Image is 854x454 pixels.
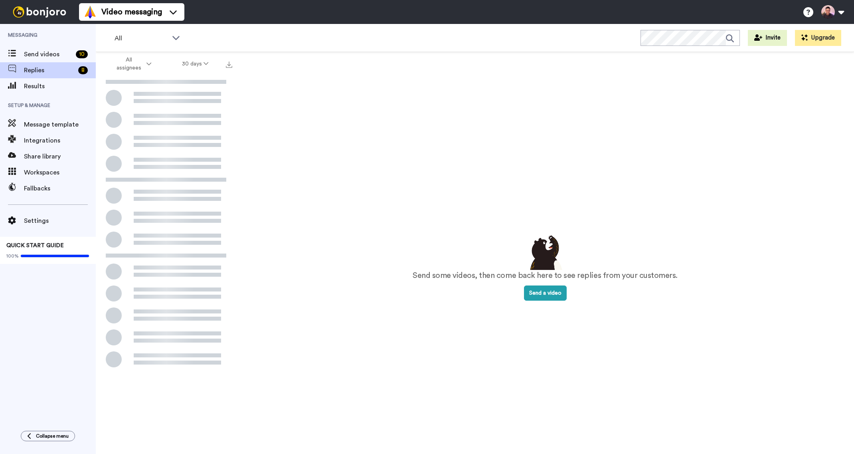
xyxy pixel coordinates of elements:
span: All [115,34,168,43]
span: Video messaging [101,6,162,18]
div: 10 [76,50,88,58]
span: Message template [24,120,96,129]
p: Send some videos, then come back here to see replies from your customers. [413,270,678,282]
span: Settings [24,216,96,226]
button: Invite [748,30,787,46]
button: Upgrade [795,30,841,46]
span: Send videos [24,50,73,59]
button: All assignees [97,53,167,75]
span: Share library [24,152,96,161]
img: export.svg [226,61,232,68]
button: Collapse menu [21,431,75,441]
span: Collapse menu [36,433,69,439]
span: 100% [6,253,19,259]
a: Send a video [524,290,567,296]
span: Workspaces [24,168,96,177]
span: Fallbacks [24,184,96,193]
img: results-emptystates.png [525,233,565,270]
button: Send a video [524,285,567,301]
button: Export all results that match these filters now. [223,58,235,70]
span: All assignees [113,56,145,72]
img: vm-color.svg [84,6,97,18]
div: 8 [78,66,88,74]
span: Results [24,81,96,91]
span: Integrations [24,136,96,145]
span: QUICK START GUIDE [6,243,64,248]
img: bj-logo-header-white.svg [10,6,69,18]
button: 30 days [167,57,224,71]
span: Replies [24,65,75,75]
